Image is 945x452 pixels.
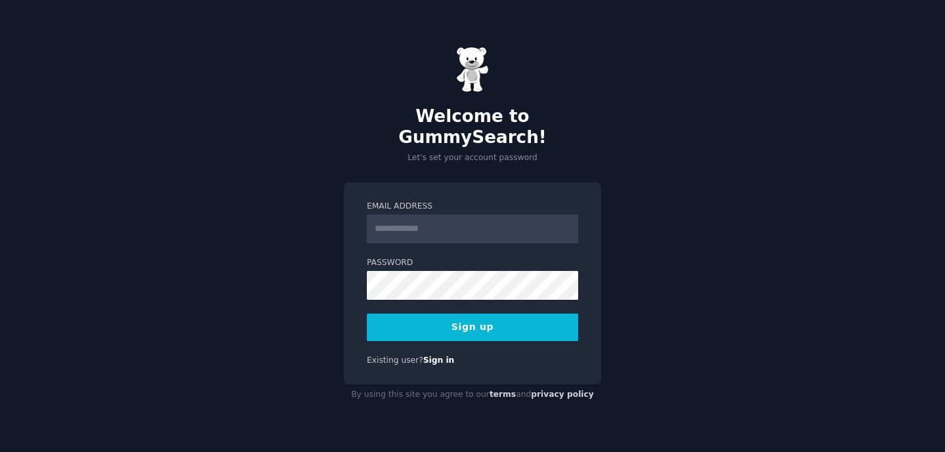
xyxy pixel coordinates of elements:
h2: Welcome to GummySearch! [344,106,601,148]
span: Existing user? [367,356,423,365]
p: Let's set your account password [344,152,601,164]
button: Sign up [367,314,578,341]
label: Password [367,257,578,269]
a: privacy policy [531,390,594,399]
a: Sign in [423,356,455,365]
a: terms [490,390,516,399]
label: Email Address [367,201,578,213]
img: Gummy Bear [456,47,489,92]
div: By using this site you agree to our and [344,384,601,405]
